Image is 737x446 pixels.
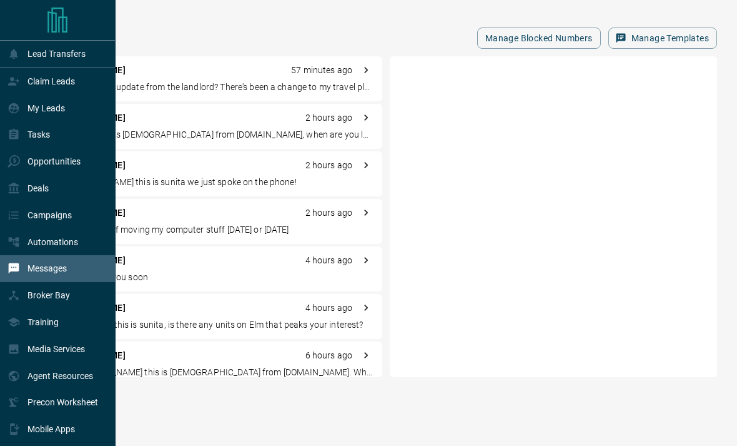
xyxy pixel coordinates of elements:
[477,28,601,49] button: Manage Blocked Numbers
[305,206,352,220] p: 2 hours ago
[57,128,372,141] p: Hey! Semi this is [DEMOGRAPHIC_DATA] from [DOMAIN_NAME], when are you looking to move in by?
[305,302,352,315] p: 4 hours ago
[608,28,717,49] button: Manage Templates
[57,176,372,189] p: Hi [PERSON_NAME] this is sunita we just spoke on the phone!
[305,349,352,362] p: 6 hours ago
[305,254,352,267] p: 4 hours ago
[57,271,372,284] p: Great! Talk to you soon
[57,318,372,332] p: Hey! Mahrukh this is sunita, is there any units on Elm that peaks your interest?
[305,159,352,172] p: 2 hours ago
[57,366,372,379] p: Hey! [PERSON_NAME] this is [DEMOGRAPHIC_DATA] from [DOMAIN_NAME]. When are you looking to move in...
[57,223,372,236] p: I am thinking of moving my computer stuff [DATE] or [DATE]
[305,111,352,124] p: 2 hours ago
[291,64,352,77] p: 57 minutes ago
[57,81,372,94] p: Hey there! Any update from the landlord? There's been a change to my travel plans, and I might no...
